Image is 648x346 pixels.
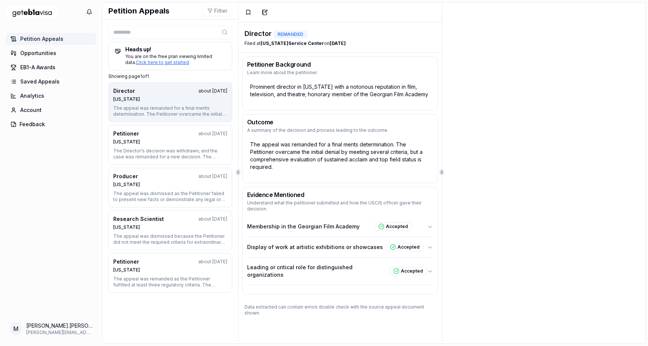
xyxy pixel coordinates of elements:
div: Petitioner [113,130,139,137]
button: Feedback [6,118,96,130]
div: Petitioner [113,258,139,265]
div: about [DATE] [198,131,227,137]
p: Membership in the Georgian Film Academy [247,223,360,230]
div: Director [244,28,346,39]
span: Opportunities [20,49,56,57]
img: geteb1avisa logo [6,3,58,22]
div: REMANDED [273,30,307,39]
div: about [DATE] [198,259,227,265]
b: [US_STATE] Service Center [261,40,324,46]
span: Account [20,106,42,114]
p: A summary of the decision and process leading to the outcome. [247,127,433,133]
button: Directorabout [DATE][US_STATE]The appeal was remanded for a final merits determination. The Petit... [108,82,232,122]
span: Saved Appeals [20,78,60,85]
a: Analytics [6,90,96,102]
div: You are on the free plan viewing limited data. [115,54,226,66]
div: about [DATE] [198,173,227,179]
p: Learn more about the petitioner. [247,70,433,76]
h3: Outcome [247,119,433,125]
b: [DATE] [330,40,346,46]
h1: Petition Appeals [108,6,169,16]
div: Accepted [389,267,427,275]
h3: Petitioner Background [247,61,433,67]
div: The appeal was dismissed as the Petitioner failed to present new facts or demonstrate any legal o... [113,191,227,203]
a: Home Page [6,3,58,22]
button: Petitionerabout [DATE][US_STATE]The Director's decision was withdrawn, and the case was remanded ... [108,125,232,165]
span: m [13,324,19,333]
div: The appeal was remanded for a final merits determination. The Petitioner overcame the initial den... [113,105,227,117]
span: [PERSON_NAME].[PERSON_NAME] [26,322,93,330]
div: [US_STATE] [113,267,227,273]
a: Account [6,104,96,116]
div: [US_STATE] [113,182,227,188]
h5: Heads up! [115,47,226,52]
div: Director [113,87,135,95]
a: Click here to get started [136,60,189,65]
a: EB1-A Awards [6,61,96,73]
p: Display of work at artistic exhibitions or showcases [247,243,383,251]
p: Data extracted can contain errors double check with the source appeal document shown. [238,298,442,322]
div: [US_STATE] [113,96,227,102]
div: Accepted [386,243,424,251]
button: Open your profile menu [6,319,96,339]
a: Petition Appeals [6,33,96,45]
button: Membership in the Georgian Film AcademyAccepted [247,216,433,237]
button: Petitionerabout [DATE][US_STATE]The appeal was remanded as the Petitioner fulfilled at least thre... [108,253,232,293]
span: EB1-A Awards [20,64,55,71]
div: Producer [113,173,138,180]
span: Petition Appeals [20,35,63,43]
button: Leading or critical role for distinguished organizationsAccepted [247,258,433,285]
button: Display of work at artistic exhibitions or showcasesAccepted [247,237,433,257]
p: Showing page 1 of 1 [108,73,232,79]
span: [PERSON_NAME][EMAIL_ADDRESS][PERSON_NAME][DOMAIN_NAME] [26,330,93,336]
a: Heads up! You are on the free plan viewing limited data.Click here to get started [108,42,232,70]
div: [US_STATE] [113,139,227,145]
div: Prominent director in [US_STATE] with a notorious reputation in film, television, and theatre; ho... [247,80,433,101]
a: Opportunities [6,47,96,59]
button: Research Scientistabout [DATE][US_STATE]The appeal was dismissed because the Petitioner did not m... [108,210,232,250]
div: [US_STATE] [113,224,227,230]
a: Saved Appeals [6,76,96,88]
div: Research Scientist [113,215,164,223]
p: Leading or critical role for distinguished organizations [247,264,389,279]
h3: Evidence Mentioned [247,192,433,198]
div: The appeal was dismissed because the Petitioner did not meet the required criteria for extraordin... [113,233,227,245]
button: Producerabout [DATE][US_STATE]The appeal was dismissed as the Petitioner failed to present new fa... [108,168,232,207]
div: The Director's decision was withdrawn, and the case was remanded for a new decision. The Petition... [113,148,227,160]
div: about [DATE] [198,88,227,94]
span: Analytics [20,92,44,100]
div: Filed at on [244,40,346,46]
div: The appeal was remanded for a final merits determination. The Petitioner overcame the initial den... [247,138,433,174]
p: Understand what the petitioner submitted and how the USCIS officer gave their decision. [247,200,433,212]
div: about [DATE] [198,216,227,222]
div: The appeal was remanded as the Petitioner fulfilled at least three regulatory criteria. The Direc... [113,276,227,288]
button: Filter [202,6,232,16]
div: Accepted [374,222,412,231]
